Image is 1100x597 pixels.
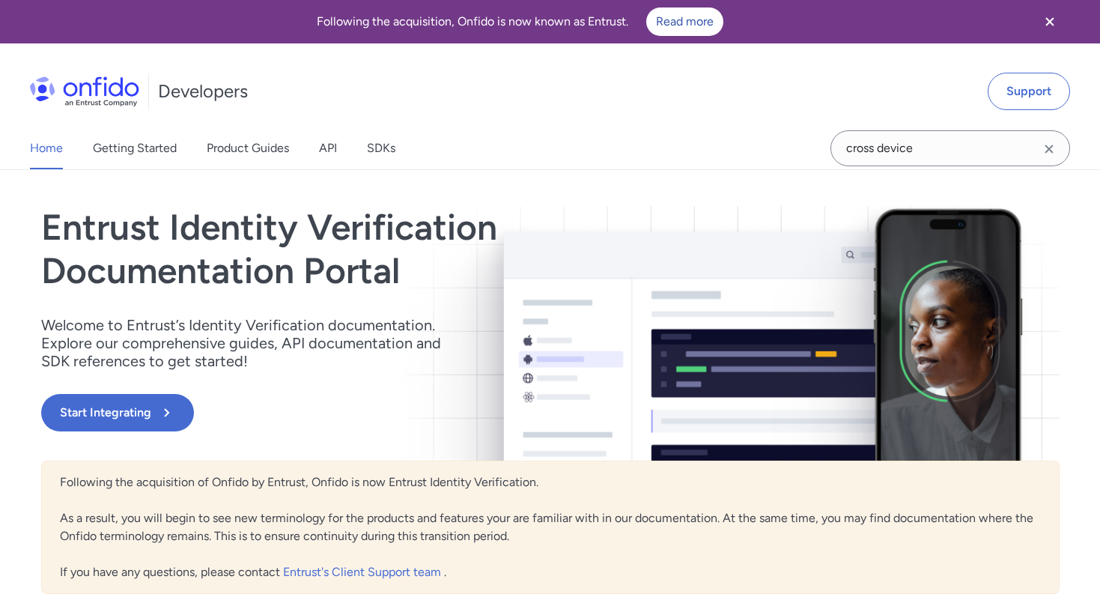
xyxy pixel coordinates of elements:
[830,130,1070,166] input: Onfido search input field
[1022,3,1078,40] button: Close banner
[41,316,461,370] p: Welcome to Entrust’s Identity Verification documentation. Explore our comprehensive guides, API d...
[30,76,139,106] img: Onfido Logo
[158,79,248,103] h1: Developers
[646,7,723,36] a: Read more
[41,394,754,431] a: Start Integrating
[988,73,1070,110] a: Support
[207,127,289,169] a: Product Guides
[283,565,444,579] a: Entrust's Client Support team
[93,127,177,169] a: Getting Started
[1041,13,1059,31] svg: Close banner
[41,461,1060,594] div: Following the acquisition of Onfido by Entrust, Onfido is now Entrust Identity Verification. As a...
[319,127,337,169] a: API
[41,394,194,431] button: Start Integrating
[367,127,395,169] a: SDKs
[1040,140,1058,158] svg: Clear search field button
[41,206,754,292] h1: Entrust Identity Verification Documentation Portal
[30,127,63,169] a: Home
[18,7,1022,36] div: Following the acquisition, Onfido is now known as Entrust.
